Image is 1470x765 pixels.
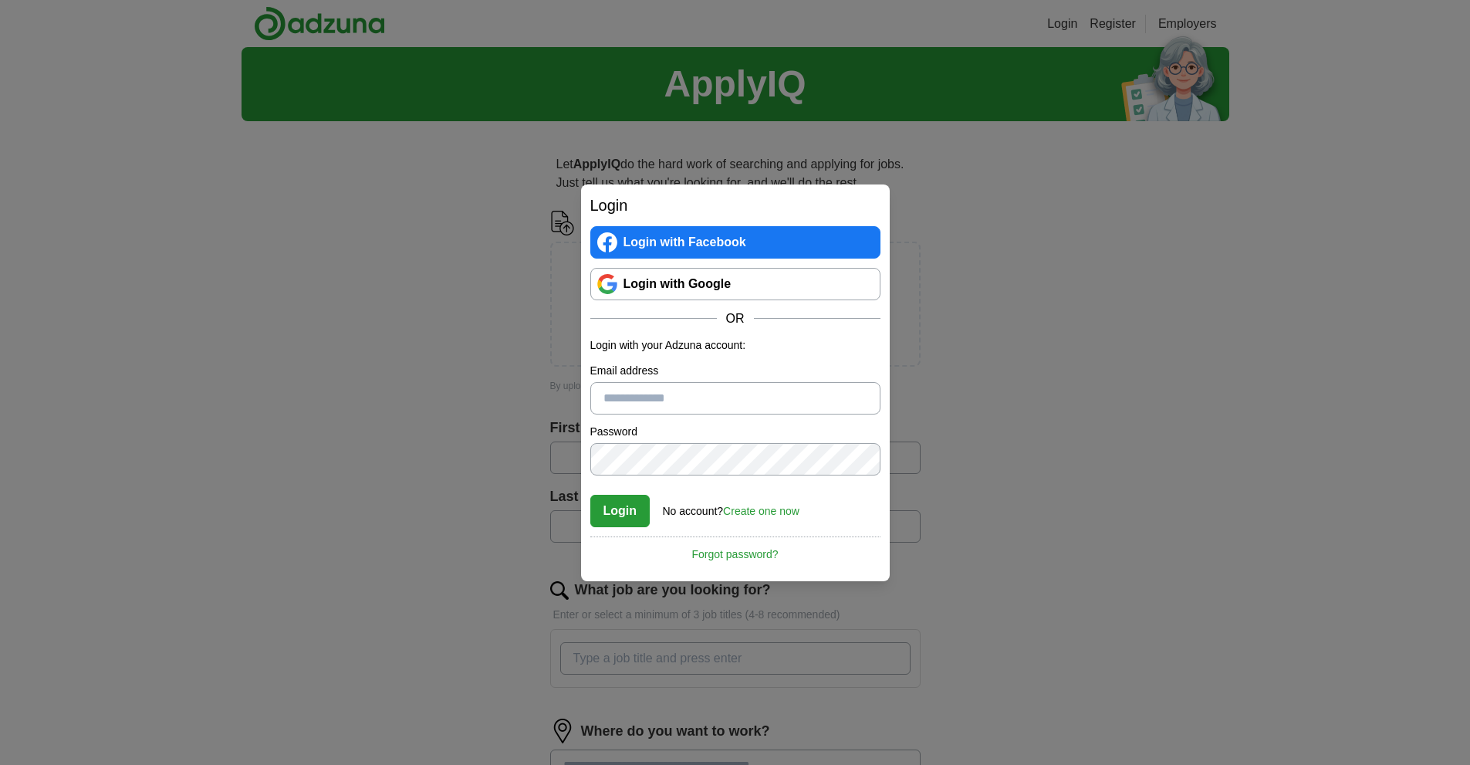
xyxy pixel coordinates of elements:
[590,337,880,354] p: Login with your Adzuna account:
[590,363,880,379] label: Email address
[717,310,754,328] span: OR
[590,226,880,259] a: Login with Facebook
[590,495,651,527] button: Login
[590,194,880,217] h2: Login
[590,424,880,440] label: Password
[590,268,880,300] a: Login with Google
[590,537,880,563] a: Forgot password?
[723,505,799,517] a: Create one now
[663,494,799,520] div: No account?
